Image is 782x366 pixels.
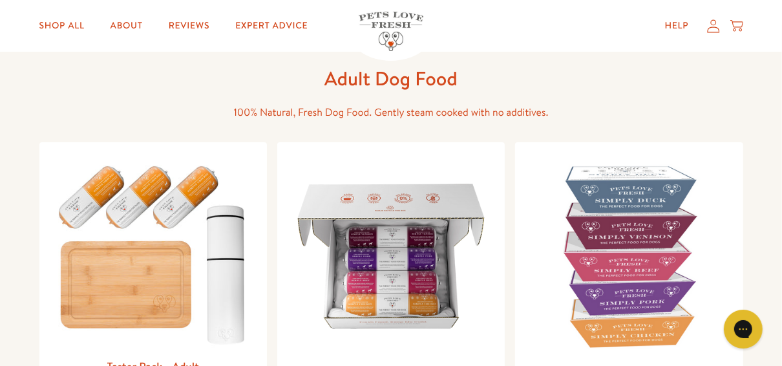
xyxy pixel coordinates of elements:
[158,13,220,39] a: Reviews
[100,13,153,39] a: About
[717,305,769,353] iframe: Gorgias live chat messenger
[525,153,732,360] img: Pets Love Fresh Trays - Adult
[359,12,423,51] img: Pets Love Fresh
[233,105,548,120] span: 100% Natural, Fresh Dog Food. Gently steam cooked with no additives.
[655,13,699,39] a: Help
[29,13,95,39] a: Shop All
[225,13,318,39] a: Expert Advice
[184,66,598,91] h1: Adult Dog Food
[288,153,494,360] img: Pets Love Fresh - Adult
[50,153,257,352] img: Taster Pack - Adult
